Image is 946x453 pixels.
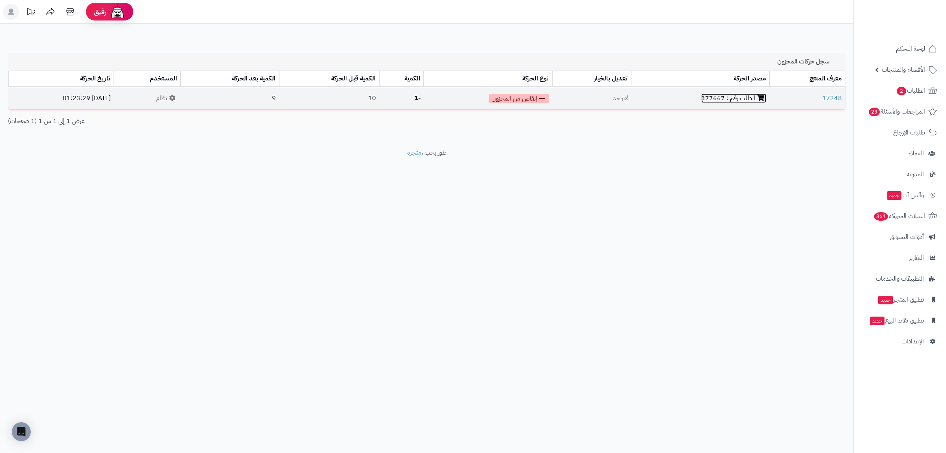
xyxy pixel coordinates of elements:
a: طلبات الإرجاع [858,123,941,142]
span: إنقاص من المخزون [489,94,549,103]
span: المدونة [907,169,924,180]
img: logo-2.png [892,6,939,22]
span: جديد [878,296,893,304]
a: التطبيقات والخدمات [858,269,941,288]
td: 9 [181,88,279,110]
a: المدونة [858,165,941,184]
th: تاريخ الحركة [8,71,114,87]
th: المستخدم [114,71,181,87]
a: تطبيق نقاط البيعجديد [858,311,941,330]
span: التطبيقات والخدمات [876,273,924,284]
td: 10 [279,88,379,110]
small: [DATE] 01:23:29 [63,93,111,103]
th: الكمية قبل الحركة [279,71,379,87]
a: المراجعات والأسئلة23 [858,102,941,121]
a: أدوات التسويق [858,227,941,246]
a: لوحة التحكم [858,39,941,58]
a: تطبيق المتجرجديد [858,290,941,309]
span: لايوجد [613,93,628,103]
a: وآتس آبجديد [858,186,941,205]
a: العملاء [858,144,941,163]
a: الطلب رقم : 377667 [701,93,766,103]
span: طلبات الإرجاع [893,127,925,138]
span: جديد [870,317,885,325]
a: السلات المتروكة364 [858,207,941,226]
span: الأقسام والمنتجات [882,64,925,75]
a: الطلبات2 [858,81,941,100]
th: الكمية بعد الحركة [181,71,279,87]
span: أدوات التسويق [890,231,924,242]
th: تعديل بالخيار [552,71,631,87]
th: مصدر الحركة [631,71,769,87]
a: 17248 [822,93,842,103]
div: عرض 1 إلى 1 من 1 (1 صفحات) [2,117,427,126]
th: نوع الحركة [424,71,552,87]
span: التقارير [909,252,924,263]
span: 2 [897,87,907,96]
span: وآتس آب [886,190,924,201]
span: الطلبات [896,85,925,96]
a: التقارير [858,248,941,267]
a: تحديثات المنصة [21,4,41,22]
h3: سجل حركات المخزون [777,58,840,65]
span: تطبيق نقاط البيع [869,315,924,326]
th: معرف المنتج [769,71,845,87]
span: نظام [156,93,177,103]
span: الإعدادات [901,336,924,347]
span: لوحة التحكم [896,43,925,54]
span: 23 [869,108,880,117]
span: 364 [874,212,888,221]
span: رفيق [94,7,106,17]
span: السلات المتروكة [873,211,925,222]
th: الكمية [379,71,424,87]
div: Open Intercom Messenger [12,422,31,441]
a: الإعدادات [858,332,941,351]
span: العملاء [909,148,924,159]
span: تطبيق المتجر [877,294,924,305]
a: متجرة [407,148,421,157]
span: جديد [887,191,901,200]
span: المراجعات والأسئلة [868,106,925,117]
img: ai-face.png [110,4,125,20]
strong: -1 [414,93,421,103]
